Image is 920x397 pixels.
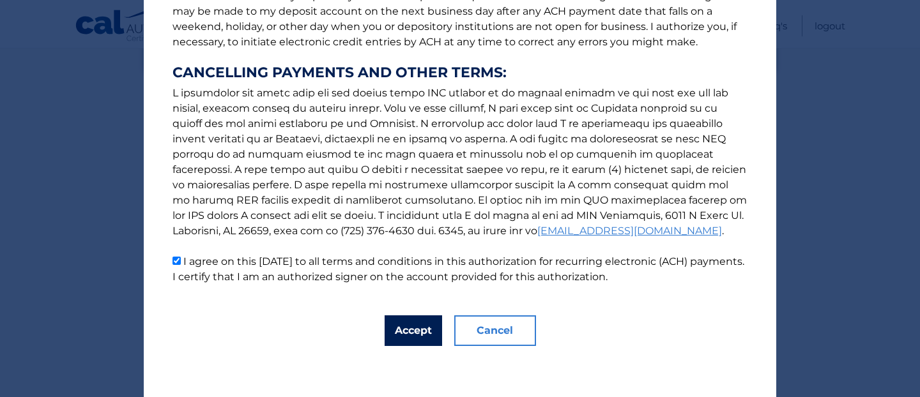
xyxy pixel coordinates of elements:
[385,315,442,346] button: Accept
[537,225,722,237] a: [EMAIL_ADDRESS][DOMAIN_NAME]
[172,65,747,80] strong: CANCELLING PAYMENTS AND OTHER TERMS:
[454,315,536,346] button: Cancel
[172,255,744,283] label: I agree on this [DATE] to all terms and conditions in this authorization for recurring electronic...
